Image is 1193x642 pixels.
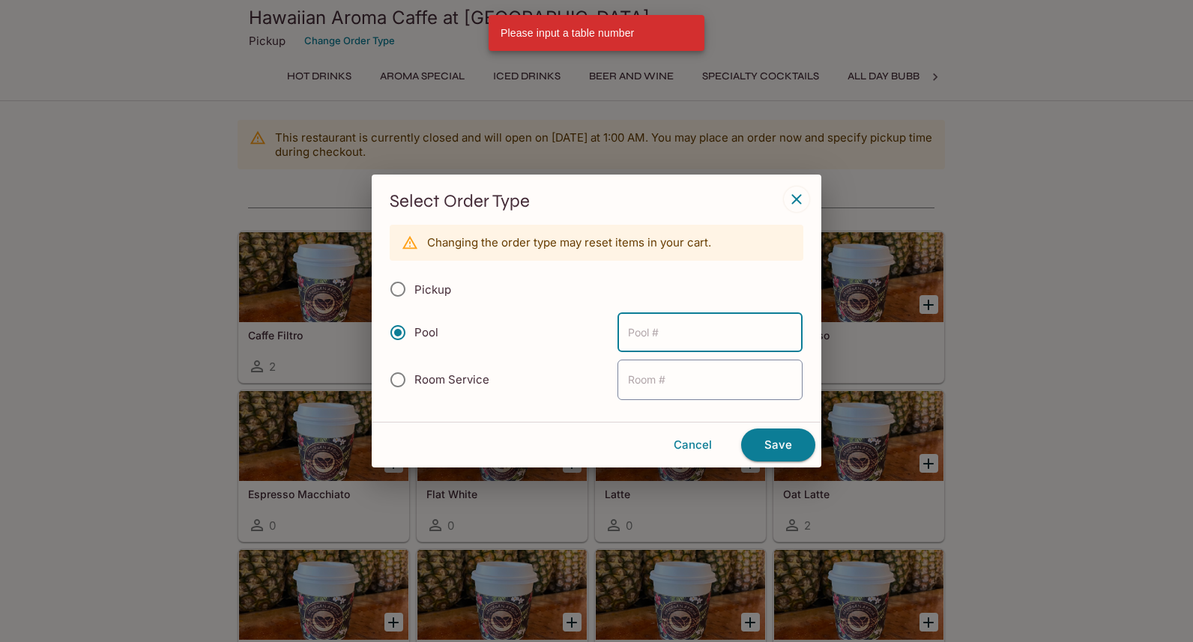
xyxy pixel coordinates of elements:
input: Pool # [617,312,803,352]
button: Save [741,428,815,461]
input: Room # [617,360,803,399]
span: Pool [414,325,438,339]
span: Pickup [414,282,451,297]
div: Please input a table number [501,19,634,46]
button: Cancel [650,429,735,461]
p: Changing the order type may reset items in your cart. [427,235,711,249]
h3: Select Order Type [390,190,803,213]
span: Room Service [414,372,489,387]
